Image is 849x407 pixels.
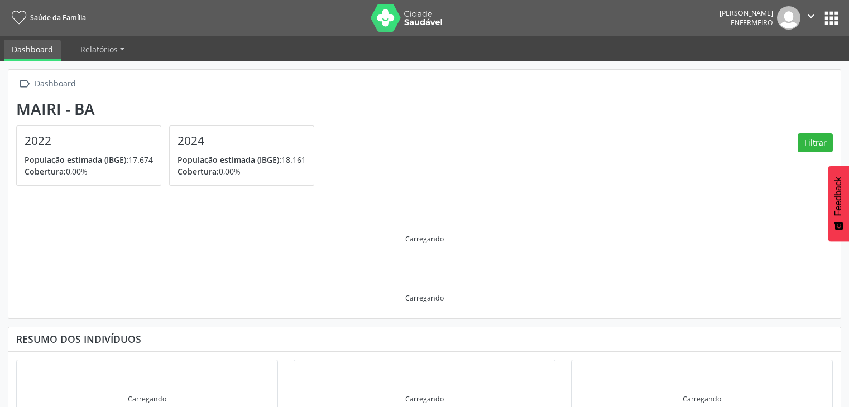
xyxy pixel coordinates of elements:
[178,154,281,165] span: População estimada (IBGE):
[25,154,128,165] span: População estimada (IBGE):
[822,8,841,28] button: apps
[805,10,817,22] i: 
[16,100,322,118] div: Mairi - BA
[25,134,153,148] h4: 2022
[8,8,86,27] a: Saúde da Família
[73,40,132,59] a: Relatórios
[405,293,444,303] div: Carregando
[777,6,800,30] img: img
[16,76,32,92] i: 
[800,6,822,30] button: 
[405,234,444,244] div: Carregando
[798,133,833,152] button: Filtrar
[683,394,721,404] div: Carregando
[25,154,153,166] p: 17.674
[128,394,166,404] div: Carregando
[16,76,78,92] a:  Dashboard
[833,177,843,216] span: Feedback
[178,134,306,148] h4: 2024
[405,394,444,404] div: Carregando
[30,13,86,22] span: Saúde da Família
[25,166,153,177] p: 0,00%
[178,166,219,177] span: Cobertura:
[80,44,118,55] span: Relatórios
[731,18,773,27] span: Enfermeiro
[178,166,306,177] p: 0,00%
[720,8,773,18] div: [PERSON_NAME]
[32,76,78,92] div: Dashboard
[16,333,833,345] div: Resumo dos indivíduos
[178,154,306,166] p: 18.161
[828,166,849,241] button: Feedback - Mostrar pesquisa
[4,40,61,61] a: Dashboard
[25,166,66,177] span: Cobertura:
